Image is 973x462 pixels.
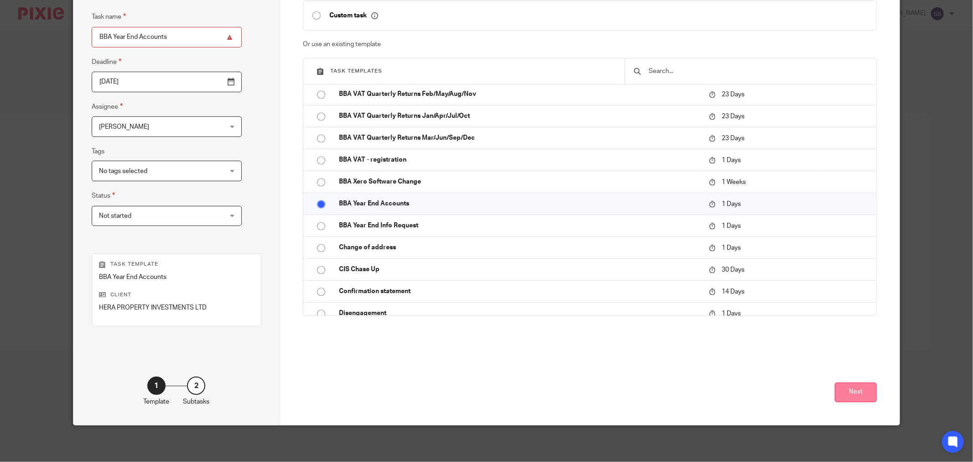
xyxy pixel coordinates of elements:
span: Not started [99,213,131,219]
button: Next [835,383,877,402]
label: Task name [92,11,126,22]
span: 1 Weeks [722,178,746,185]
label: Assignee [92,101,123,112]
span: 1 Days [722,200,741,207]
p: BBA Year End Info Request [339,221,700,230]
div: 2 [187,377,205,395]
p: BBA VAT Quarterly Returns Feb/May/Aug/Nov [339,89,700,99]
p: Or use an existing template [303,40,877,49]
span: 1 Days [722,244,741,251]
input: Search... [648,66,867,76]
p: Template [143,397,169,406]
p: CIS Chase Up [339,265,700,274]
p: BBA Xero Software Change [339,177,700,186]
span: 14 Days [722,288,744,294]
p: Disengagement [339,309,700,318]
label: Deadline [92,57,121,67]
span: 23 Days [722,113,744,119]
p: Custom task [329,11,378,20]
span: 1 Days [722,310,741,316]
p: BBA VAT - registration [339,155,700,164]
p: BBA Year End Accounts [99,273,254,282]
span: 23 Days [722,91,744,97]
p: BBA VAT Quarterly Returns Mar/Jun/Sep/Dec [339,133,700,142]
span: [PERSON_NAME] [99,124,149,130]
p: HERA PROPERTY INVESTMENTS LTD [99,303,254,312]
p: Confirmation statement [339,287,700,296]
p: BBA VAT Quarterly Returns Jan/Apr/Jul/Oct [339,111,700,121]
span: Task templates [330,68,382,73]
span: No tags selected [99,168,147,174]
label: Tags [92,147,104,156]
p: Change of address [339,243,700,252]
span: 23 Days [722,135,744,141]
input: Pick a date [92,72,242,92]
span: 30 Days [722,266,744,273]
input: Task name [92,27,242,47]
p: Client [99,291,254,299]
label: Status [92,190,115,201]
p: BBA Year End Accounts [339,199,700,208]
p: Task template [99,261,254,268]
div: 1 [147,377,166,395]
span: 1 Days [722,157,741,163]
p: Subtasks [183,397,209,406]
span: 1 Days [722,222,741,229]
